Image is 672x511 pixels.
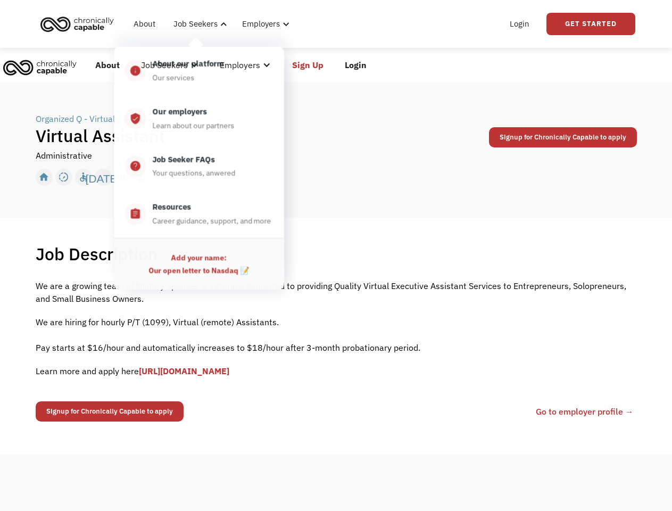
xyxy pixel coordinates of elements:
div: Job Seekers [130,48,209,82]
div: Employers [242,18,280,30]
div: Administrative [36,149,92,162]
a: About [127,7,162,41]
a: Add your name:Our open letter to Nasdaq 📝 [125,249,273,279]
div: Job Seeker FAQs [152,153,215,166]
nav: Job Seekers [114,42,284,290]
div: accessible [78,169,89,185]
h1: Job Description [36,243,158,265]
a: home [37,12,122,36]
div: Learn about our partners [152,119,234,131]
a: Login [334,48,377,82]
div: Employers [220,59,260,71]
div: Resources [152,201,191,213]
a: About [85,48,130,82]
div: Our employers [152,105,207,118]
a: Signup for Chronically Capable to apply [489,127,637,147]
a: assignmentResourcesCareer guidance, support, and more [114,190,284,238]
a: Login [503,7,536,41]
div: verified_user [129,112,141,125]
img: Chronically Capable logo [37,12,117,36]
a: Organized Q - Virtual Executive Assistant Services|Remote [36,112,268,125]
div: [DATE] [86,169,120,185]
a: verified_userOur employersLearn about our partners [114,94,284,142]
div: Job Seekers [167,7,230,41]
a: help_centerJob Seeker FAQsYour questions, anwered [114,142,284,190]
div: slow_motion_video [58,169,69,185]
p: We are a growing team of Military Spouses & Veterans dedicated to providing Quality Virtual Execu... [36,279,637,305]
div: Organized Q - Virtual Executive Assistant Services [36,112,227,125]
div: Job Seekers [173,18,218,30]
a: Signup for Chronically Capable to apply [36,401,184,422]
h1: Virtual Assistant [36,125,487,146]
div: Our services [152,71,194,84]
p: Learn more and apply here [36,365,637,377]
a: [URL][DOMAIN_NAME] [139,366,229,376]
div: home [38,169,49,185]
div: Employers [236,7,293,41]
div: assignment [129,208,141,220]
div: Employers [209,48,281,82]
a: Get Started [546,13,635,35]
a: Sign Up [281,48,334,82]
a: Go to employer profile → [536,405,634,418]
div: Add your name: Our open letter to Nasdaq 📝 [148,251,249,277]
div: Your questions, anwered [152,167,235,179]
div: Job Seekers [141,59,188,71]
a: infoAbout our platformOur services [114,47,284,95]
p: We are hiring for hourly P/T (1099), Virtual (remote) Assistants. ‍ Pay starts at $16/hour and au... [36,316,637,354]
div: help_center [129,160,141,172]
div: Career guidance, support, and more [152,215,271,227]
